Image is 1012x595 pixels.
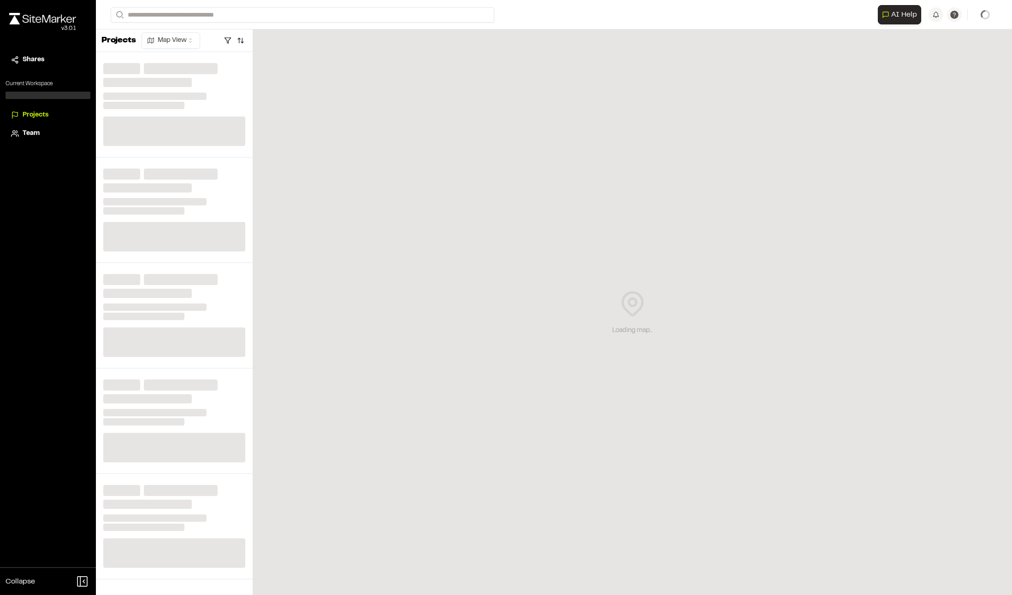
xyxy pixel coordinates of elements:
[11,110,85,120] a: Projects
[891,9,917,20] span: AI Help
[612,326,652,336] div: Loading map...
[9,24,76,33] div: Oh geez...please don't...
[6,80,90,88] p: Current Workspace
[23,55,44,65] span: Shares
[23,110,48,120] span: Projects
[11,128,85,139] a: Team
[878,5,925,24] div: Open AI Assistant
[111,7,127,23] button: Search
[878,5,921,24] button: Open AI Assistant
[23,128,40,139] span: Team
[9,13,76,24] img: rebrand.png
[11,55,85,65] a: Shares
[101,35,136,47] p: Projects
[6,576,35,587] span: Collapse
